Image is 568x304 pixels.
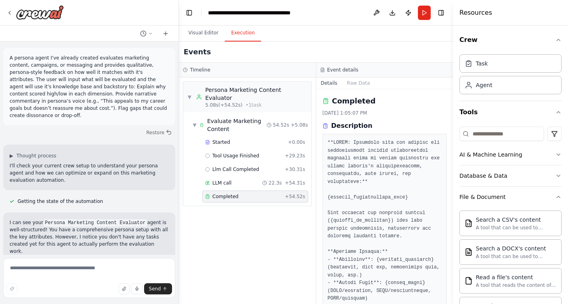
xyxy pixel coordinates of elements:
[273,122,289,128] span: 54.52s
[269,180,282,186] span: 22.3s
[465,248,473,256] img: Docxsearchtool
[119,283,130,294] button: Upload files
[159,29,172,38] button: Start a new chat
[149,286,161,292] span: Send
[459,29,562,51] button: Crew
[205,102,242,108] span: 5.08s (+54.52s)
[459,8,492,18] h4: Resources
[476,282,556,288] div: A tool that reads the content of a file. To use this tool, provide a 'file_path' parameter with t...
[18,198,103,205] span: Getting the state of the automation
[459,101,562,123] button: Tools
[10,153,13,159] span: ▶
[476,216,556,224] div: Search a CSV's content
[184,7,195,18] button: Hide left sidebar
[291,122,308,128] span: + 5.08s
[459,144,562,165] button: AI & Machine Learning
[476,81,492,89] div: Agent
[435,7,447,18] button: Hide right sidebar
[476,60,488,68] div: Task
[212,193,238,200] span: Completed
[187,94,192,100] span: ▼
[207,117,267,133] span: Evaluate Marketing Content
[193,122,196,128] span: ▼
[285,193,305,200] span: + 54.52s
[137,29,156,38] button: Switch to previous chat
[288,139,305,145] span: + 0.00s
[10,219,169,255] p: I can see your agent is well-structured! You have a comprehensive persona setup with all the key ...
[208,9,291,17] nav: breadcrumb
[459,165,562,186] button: Database & Data
[476,273,556,281] div: Read a file's content
[10,162,169,184] p: I'll check your current crew setup to understand your persona agent and how we can optimize or ex...
[459,51,562,101] div: Crew
[342,77,375,89] button: Raw Data
[332,95,376,107] h2: Completed
[331,121,372,131] h3: Description
[6,283,18,294] button: Improve this prompt
[16,5,64,20] img: Logo
[476,244,556,252] div: Search a DOCX's content
[190,67,210,73] h3: Timeline
[327,67,358,73] h3: Event details
[225,25,261,42] button: Execution
[459,151,522,159] div: AI & Machine Learning
[144,283,172,294] button: Send
[212,139,230,145] span: Started
[316,77,342,89] button: Details
[323,110,447,116] div: [DATE] 1:05:07 PM
[16,153,56,159] span: Thought process
[143,127,175,138] button: Restore
[459,172,507,180] div: Database & Data
[10,54,169,119] p: A persona agent I've already created evaluates marketing content, campaigns, or messaging and pro...
[44,219,147,227] code: Persona Marketing Content Evaluator
[465,277,473,285] img: Filereadtool
[3,258,175,298] textarea: To enrich screen reader interactions, please activate Accessibility in Grammarly extension settings
[212,166,259,173] span: Llm Call Completed
[459,187,562,207] button: File & Document
[459,193,506,201] div: File & Document
[212,153,259,159] span: Tool Usage Finished
[476,225,556,231] div: A tool that can be used to semantic search a query from a CSV's content.
[205,86,307,102] div: Persona Marketing Content Evaluator
[182,25,225,42] button: Visual Editor
[245,102,261,108] span: • 1 task
[285,166,305,173] span: + 30.31s
[285,153,305,159] span: + 29.23s
[212,180,232,186] span: LLM call
[10,153,56,159] button: ▶Thought process
[285,180,305,186] span: + 54.31s
[465,219,473,227] img: Csvsearchtool
[476,253,556,260] div: A tool that can be used to semantic search a query from a DOCX's content.
[184,46,211,58] h2: Events
[131,283,142,294] button: Click to speak your automation idea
